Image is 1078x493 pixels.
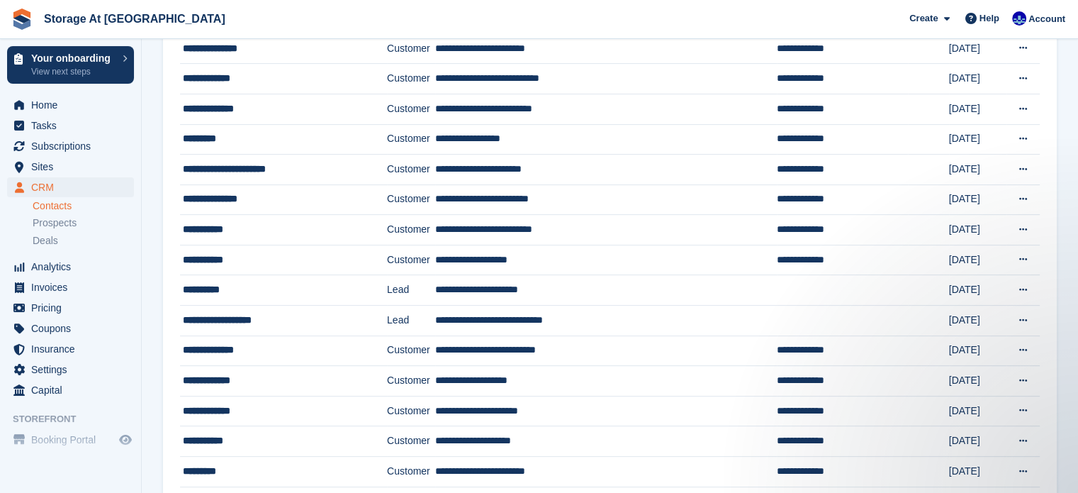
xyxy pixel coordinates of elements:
[31,380,116,400] span: Capital
[31,257,116,277] span: Analytics
[1028,12,1065,26] span: Account
[909,11,938,26] span: Create
[31,53,116,63] p: Your onboarding
[13,412,141,426] span: Storefront
[1012,11,1026,26] img: Seb Santiago
[387,155,435,185] td: Customer
[7,116,134,135] a: menu
[7,360,134,380] a: menu
[38,7,231,31] a: Storage At [GEOGRAPHIC_DATA]
[31,298,116,318] span: Pricing
[7,136,134,156] a: menu
[949,33,1007,64] td: [DATE]
[7,277,134,297] a: menu
[33,199,134,213] a: Contacts
[7,339,134,359] a: menu
[949,336,1007,366] td: [DATE]
[949,306,1007,336] td: [DATE]
[31,339,116,359] span: Insurance
[31,136,116,156] span: Subscriptions
[949,155,1007,185] td: [DATE]
[949,245,1007,275] td: [DATE]
[31,318,116,338] span: Coupons
[31,95,116,115] span: Home
[11,9,33,30] img: stora-icon-8386f47178a22dfd0bd8f6a31ec36ba5ce8667c1dd55bd0f319d3a0aa187defe.svg
[387,366,435,397] td: Customer
[387,124,435,155] td: Customer
[31,277,116,297] span: Invoices
[387,215,435,245] td: Customer
[387,94,435,124] td: Customer
[387,64,435,94] td: Customer
[949,124,1007,155] td: [DATE]
[33,216,134,231] a: Prospects
[117,431,134,448] a: Preview store
[949,396,1007,426] td: [DATE]
[949,275,1007,306] td: [DATE]
[31,177,116,197] span: CRM
[949,426,1007,457] td: [DATE]
[31,360,116,380] span: Settings
[31,116,116,135] span: Tasks
[33,216,77,230] span: Prospects
[949,215,1007,245] td: [DATE]
[31,430,116,450] span: Booking Portal
[7,430,134,450] a: menu
[7,380,134,400] a: menu
[387,306,435,336] td: Lead
[387,426,435,457] td: Customer
[387,457,435,487] td: Customer
[979,11,999,26] span: Help
[7,318,134,338] a: menu
[31,157,116,177] span: Sites
[387,275,435,306] td: Lead
[33,233,134,248] a: Deals
[387,396,435,426] td: Customer
[7,177,134,197] a: menu
[31,65,116,78] p: View next steps
[387,33,435,64] td: Customer
[949,457,1007,487] td: [DATE]
[33,234,58,248] span: Deals
[7,95,134,115] a: menu
[7,257,134,277] a: menu
[7,157,134,177] a: menu
[7,298,134,318] a: menu
[949,366,1007,397] td: [DATE]
[949,94,1007,124] td: [DATE]
[387,245,435,275] td: Customer
[949,184,1007,215] td: [DATE]
[387,336,435,366] td: Customer
[949,64,1007,94] td: [DATE]
[387,184,435,215] td: Customer
[7,46,134,84] a: Your onboarding View next steps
